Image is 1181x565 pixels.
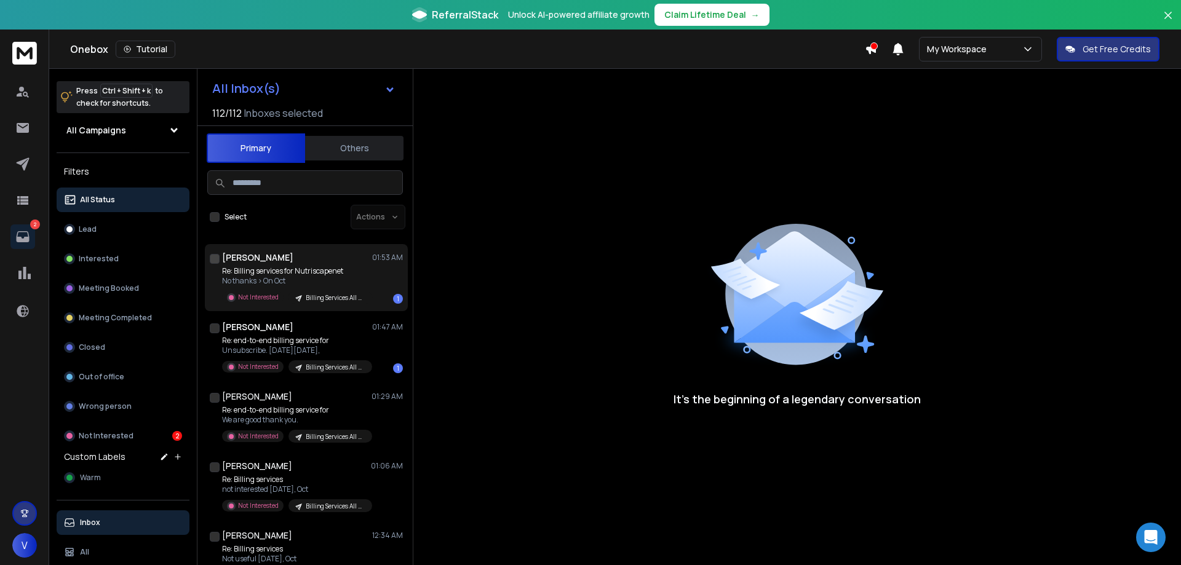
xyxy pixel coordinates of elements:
[371,461,403,471] p: 01:06 AM
[751,9,760,21] span: →
[306,432,365,441] p: Billing Services All Mixed (OCT)
[57,540,189,564] button: All
[222,529,292,542] h1: [PERSON_NAME]
[222,415,370,425] p: We are good thank you.
[222,266,370,276] p: Re: Billing services for Nutriscapenet
[212,82,280,95] h1: All Inbox(s)
[225,212,247,222] label: Select
[222,346,370,355] p: Unsubscribe. [DATE][DATE],
[57,365,189,389] button: Out of office
[12,533,37,558] button: V
[222,475,370,484] p: Re: Billing services
[57,276,189,301] button: Meeting Booked
[212,106,242,121] span: 112 / 112
[57,306,189,330] button: Meeting Completed
[674,390,921,408] p: It’s the beginning of a legendary conversation
[57,188,189,212] button: All Status
[57,335,189,360] button: Closed
[372,531,403,540] p: 12:34 AM
[305,135,404,162] button: Others
[100,84,153,98] span: Ctrl + Shift + k
[79,401,132,411] p: Wrong person
[372,322,403,332] p: 01:47 AM
[238,293,279,302] p: Not Interested
[79,313,152,323] p: Meeting Completed
[222,336,370,346] p: Re: end-to-end billing service for
[654,4,769,26] button: Claim Lifetime Deal→
[57,118,189,143] button: All Campaigns
[222,251,293,264] h1: [PERSON_NAME]
[306,502,365,511] p: Billing Services All Mixed (OCT)
[393,363,403,373] div: 1
[172,431,182,441] div: 2
[57,394,189,419] button: Wrong person
[222,544,370,554] p: Re: Billing services
[79,283,139,293] p: Meeting Booked
[57,217,189,242] button: Lead
[432,7,498,22] span: ReferralStack
[57,163,189,180] h3: Filters
[76,85,163,109] p: Press to check for shortcuts.
[116,41,175,58] button: Tutorial
[30,219,40,229] p: 2
[222,554,370,564] p: Not useful [DATE], Oct
[238,432,279,441] p: Not Interested
[372,392,403,401] p: 01:29 AM
[57,424,189,448] button: Not Interested2
[508,9,650,21] p: Unlock AI-powered affiliate growth
[306,293,365,302] p: Billing Services All Mixed (OCT)
[79,224,97,234] p: Lead
[80,195,115,205] p: All Status
[57,247,189,271] button: Interested
[244,106,323,121] h3: Inboxes selected
[372,253,403,263] p: 01:53 AM
[10,224,35,249] a: 2
[202,76,405,101] button: All Inbox(s)
[80,473,101,483] span: Warm
[79,254,119,264] p: Interested
[238,501,279,510] p: Not Interested
[79,431,133,441] p: Not Interested
[64,451,125,463] h3: Custom Labels
[1083,43,1151,55] p: Get Free Credits
[207,133,305,163] button: Primary
[238,362,279,371] p: Not Interested
[222,390,292,403] h1: [PERSON_NAME]
[222,460,292,472] h1: [PERSON_NAME]
[79,372,124,382] p: Out of office
[222,405,370,415] p: Re: end-to-end billing service for
[70,41,865,58] div: Onebox
[79,342,105,352] p: Closed
[57,465,189,490] button: Warm
[927,43,992,55] p: My Workspace
[66,124,126,136] h1: All Campaigns
[1160,7,1176,37] button: Close banner
[306,363,365,372] p: Billing Services All Mixed (OCT)
[1057,37,1159,61] button: Get Free Credits
[80,547,89,557] p: All
[222,484,370,494] p: not interested [DATE], Oct
[393,294,403,304] div: 1
[80,518,100,527] p: Inbox
[222,276,370,286] p: No thanks > On Oct
[1136,523,1166,552] div: Open Intercom Messenger
[222,321,293,333] h1: [PERSON_NAME]
[57,510,189,535] button: Inbox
